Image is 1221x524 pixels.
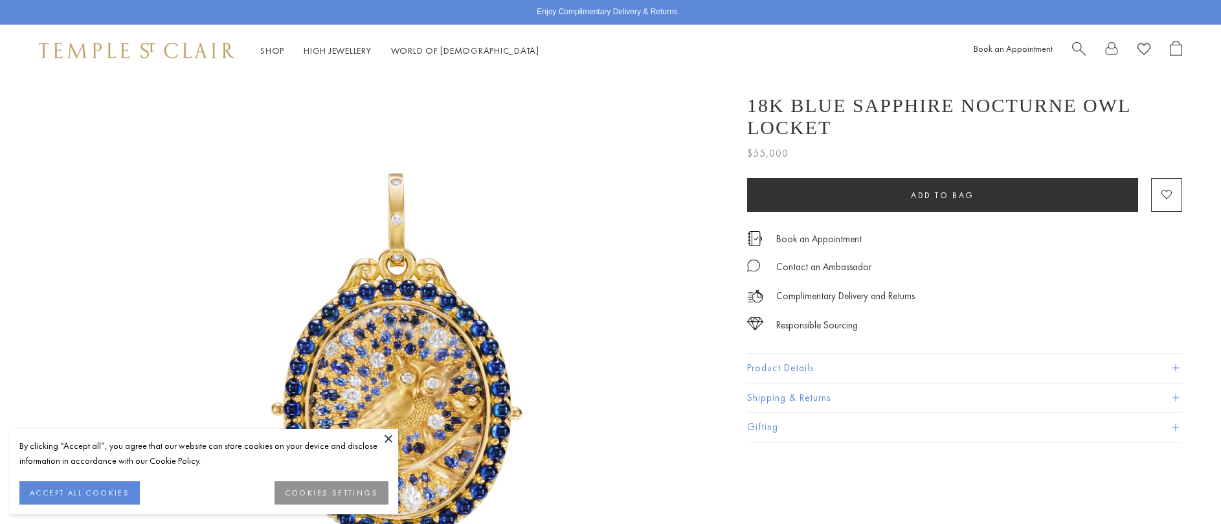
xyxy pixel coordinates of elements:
[776,288,915,304] p: Complimentary Delivery and Returns
[260,45,284,56] a: ShopShop
[747,95,1182,139] h1: 18K Blue Sapphire Nocturne Owl Locket
[19,439,388,468] div: By clicking “Accept all”, you agree that our website can store cookies on your device and disclos...
[537,6,677,19] p: Enjoy Complimentary Delivery & Returns
[304,45,372,56] a: High JewelleryHigh Jewellery
[747,354,1182,383] button: Product Details
[274,481,388,505] button: COOKIES SETTINGS
[776,259,871,275] div: Contact an Ambassador
[1072,41,1086,61] a: Search
[19,481,140,505] button: ACCEPT ALL COOKIES
[747,231,763,246] img: icon_appointment.svg
[747,413,1182,442] button: Gifting
[39,43,234,58] img: Temple St. Clair
[776,232,862,246] a: Book an Appointment
[747,288,763,304] img: icon_delivery.svg
[776,317,858,334] div: Responsible Sourcing
[260,43,539,59] nav: Main navigation
[747,259,760,272] img: MessageIcon-01_2.svg
[747,178,1138,212] button: Add to bag
[974,43,1053,54] a: Book an Appointment
[1170,41,1182,61] a: Open Shopping Bag
[391,45,539,56] a: World of [DEMOGRAPHIC_DATA]World of [DEMOGRAPHIC_DATA]
[747,317,763,330] img: icon_sourcing.svg
[911,190,974,201] span: Add to bag
[747,383,1182,413] button: Shipping & Returns
[1137,41,1150,61] a: View Wishlist
[747,145,789,162] span: $55,000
